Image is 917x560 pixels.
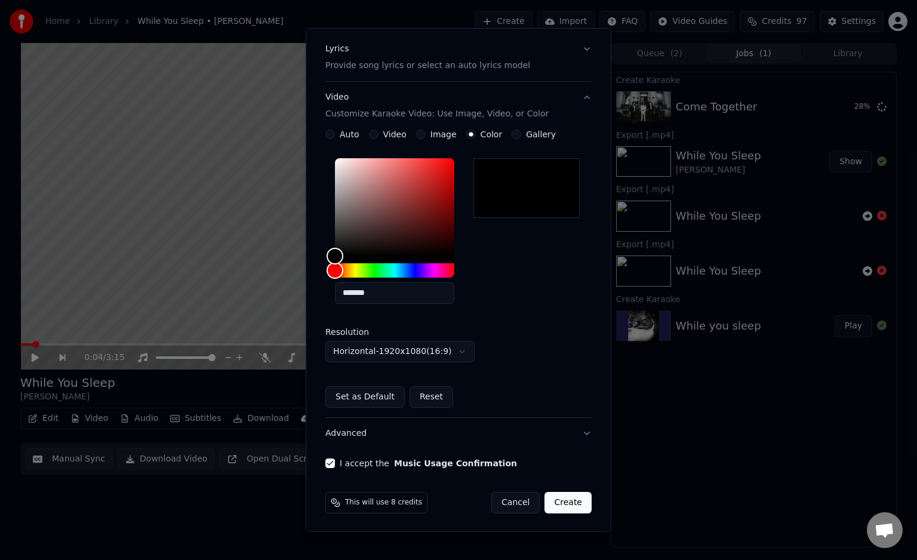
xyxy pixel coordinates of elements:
label: Auto [340,130,359,139]
button: I accept the [394,459,517,467]
p: Provide song lyrics or select an auto lyrics model [325,60,530,72]
label: Video [383,130,407,139]
span: This will use 8 credits [345,498,422,507]
label: I accept the [340,459,517,467]
p: Customize Karaoke Video: Use Image, Video, or Color [325,108,549,120]
div: Color [335,158,454,256]
div: VideoCustomize Karaoke Video: Use Image, Video, or Color [325,130,592,417]
button: Advanced [325,418,592,449]
div: Lyrics [325,43,349,55]
button: Set as Default [325,386,405,408]
label: Gallery [526,130,556,139]
label: Image [430,130,457,139]
div: Video [325,91,549,120]
div: Hue [335,263,454,278]
button: Create [544,492,592,513]
label: Color [481,130,503,139]
button: Reset [410,386,453,408]
button: LyricsProvide song lyrics or select an auto lyrics model [325,33,592,81]
button: VideoCustomize Karaoke Video: Use Image, Video, or Color [325,82,592,130]
button: Cancel [491,492,540,513]
label: Resolution [325,328,445,336]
